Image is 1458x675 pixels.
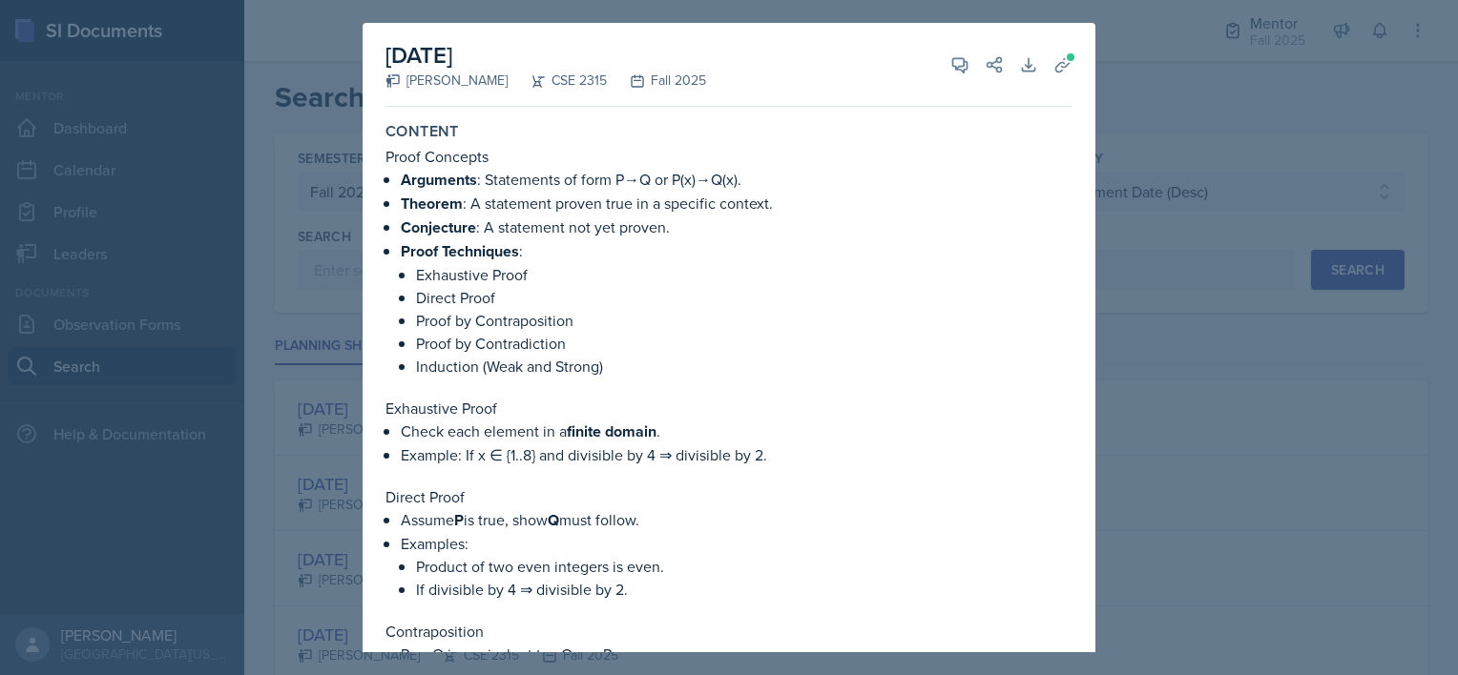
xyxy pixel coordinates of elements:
strong: Q [548,509,559,531]
p: Direct Proof [416,286,1073,309]
strong: finite domain [567,420,656,442]
div: Fall 2025 [607,71,706,91]
p: If divisible by 4 ⇒ divisible by 2. [416,578,1073,601]
label: Content [385,122,459,141]
p: : Statements of form P→Q or P(x)→Q(x). [401,168,1073,192]
p: Exhaustive Proof [385,397,1073,419]
p: Examples: [401,532,1073,555]
strong: Theorem [401,193,463,215]
p: Example: If x ∈ {1..8} and divisible by 4 ⇒ divisible by 2. [401,443,1073,466]
p: Product of two even integers is even. [416,555,1073,578]
p: P → Q is equivalent to ¬Q → ¬P. [401,643,1073,665]
strong: Conjecture [401,216,476,238]
h2: [DATE] [385,38,706,72]
p: Induction (Weak and Strong) [416,355,1073,378]
p: Proof by Contraposition [416,309,1073,332]
p: : A statement not yet proven. [401,215,1073,239]
p: Check each element in a . [401,419,1073,443]
strong: Proof Techniques [401,240,519,262]
p: Proof Concepts [385,145,1073,168]
strong: Arguments [401,169,477,191]
div: [PERSON_NAME] [385,71,508,91]
p: : A statement proven true in a specific context. [401,192,1073,215]
p: Direct Proof [385,485,1073,508]
p: Assume is true, show must follow. [401,508,1073,532]
p: Contraposition [385,620,1073,643]
strong: P [454,509,464,531]
div: CSE 2315 [508,71,607,91]
p: Exhaustive Proof [416,263,1073,286]
p: : [401,239,1073,263]
p: Proof by Contradiction [416,332,1073,355]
